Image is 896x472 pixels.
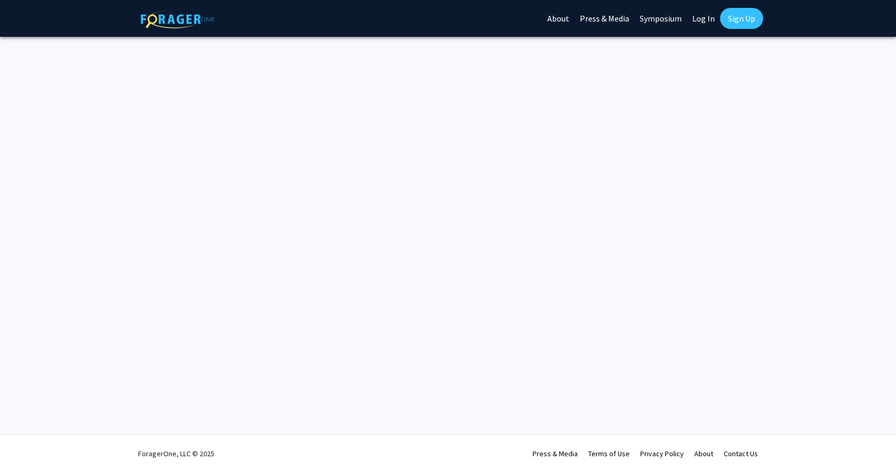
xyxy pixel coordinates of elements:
[720,8,763,29] a: Sign Up
[533,449,578,458] a: Press & Media
[588,449,630,458] a: Terms of Use
[640,449,684,458] a: Privacy Policy
[141,10,214,28] img: ForagerOne Logo
[724,449,758,458] a: Contact Us
[138,435,214,472] div: ForagerOne, LLC © 2025
[694,449,713,458] a: About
